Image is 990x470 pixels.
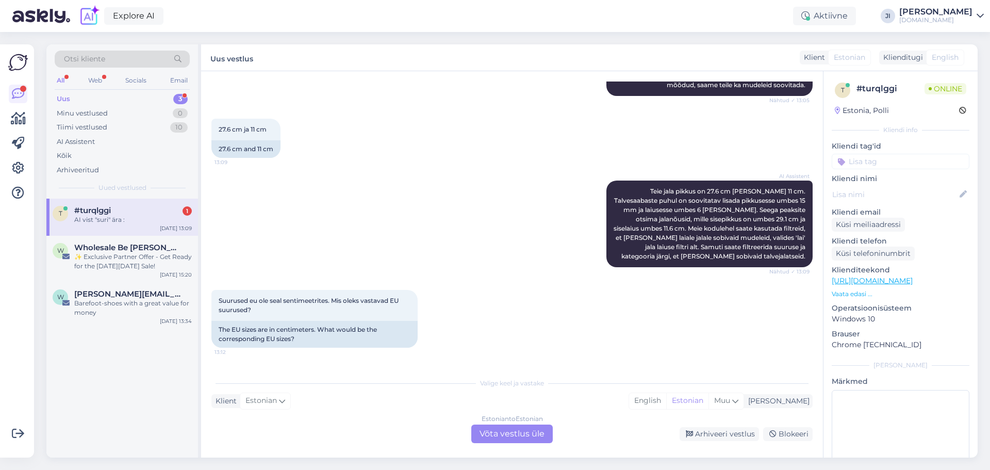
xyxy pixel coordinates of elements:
div: 10 [170,122,188,133]
div: # turqlggi [856,83,925,95]
span: t [841,86,845,94]
span: 13:12 [214,348,253,356]
span: Estonian [834,52,865,63]
p: Klienditeekond [832,265,969,275]
div: Arhiveeri vestlus [680,427,759,441]
div: All [55,74,67,87]
p: Vaata edasi ... [832,289,969,299]
div: Estonia, Polli [835,105,889,116]
span: t [59,209,62,217]
span: Otsi kliente [64,54,105,64]
img: Askly Logo [8,53,28,72]
span: Uued vestlused [98,183,146,192]
p: Märkmed [832,376,969,387]
div: Minu vestlused [57,108,108,119]
span: #turqlggi [74,206,111,215]
a: [PERSON_NAME][DOMAIN_NAME] [899,8,984,24]
span: Online [925,83,966,94]
div: Klient [211,396,237,407]
p: Brauser [832,329,969,339]
p: Chrome [TECHNICAL_ID] [832,339,969,350]
div: AI vist "suri" ära : [74,215,192,224]
div: [DATE] 13:34 [160,317,192,325]
span: Suurused eu ole seal sentimeetrites. Mis oleks vastavad EU suurused? [219,297,400,314]
p: Kliendi email [832,207,969,218]
span: Teie jala pikkus on 27.6 cm [PERSON_NAME] 11 cm. Talvesaabaste puhul on soovitatav lisada pikkuse... [614,187,807,260]
span: Muu [714,396,730,405]
span: W [57,247,64,254]
div: [DOMAIN_NAME] [899,16,972,24]
div: [PERSON_NAME] [899,8,972,16]
div: [DATE] 13:09 [160,224,192,232]
div: Estonian to Estonian [482,414,543,424]
span: wrobel.annette@gmail.com [74,289,181,299]
div: English [629,393,666,409]
span: AI Assistent [771,172,810,180]
p: Windows 10 [832,314,969,325]
p: Kliendi nimi [832,173,969,184]
span: Estonian [245,395,277,407]
div: Aktiivne [793,7,856,25]
div: Klient [800,52,825,63]
div: Socials [123,74,148,87]
div: 27.6 cm and 11 cm [211,140,280,158]
span: Wholesale Be Lenka [74,243,181,252]
div: Blokeeri [763,427,813,441]
div: Tiimi vestlused [57,122,107,133]
span: Nähtud ✓ 13:05 [769,96,810,104]
input: Lisa tag [832,154,969,169]
input: Lisa nimi [832,189,958,200]
div: Uus [57,94,70,104]
div: JI [881,9,895,23]
a: [URL][DOMAIN_NAME] [832,276,913,285]
div: Võta vestlus üle [471,425,553,443]
div: [PERSON_NAME] [832,361,969,370]
p: Operatsioonisüsteem [832,303,969,314]
span: w [57,293,64,301]
img: explore-ai [78,5,100,27]
a: Explore AI [104,7,163,25]
div: Küsi telefoninumbrit [832,247,915,261]
div: Web [86,74,104,87]
div: Kliendi info [832,125,969,135]
p: Kliendi tag'id [832,141,969,152]
div: [DATE] 15:20 [160,271,192,279]
div: 3 [173,94,188,104]
div: ✨ Exclusive Partner Offer - Get Ready for the [DATE][DATE] Sale! [74,252,192,271]
div: 1 [183,206,192,216]
div: AI Assistent [57,137,95,147]
span: 27.6 cm ja 11 cm [219,125,267,133]
div: Küsi meiliaadressi [832,218,905,232]
label: Uus vestlus [210,51,253,64]
div: Arhiveeritud [57,165,99,175]
div: Barefoot-shoes with a great value for money [74,299,192,317]
div: 0 [173,108,188,119]
div: Klienditugi [879,52,923,63]
div: Valige keel ja vastake [211,379,813,388]
div: [PERSON_NAME] [744,396,810,407]
div: Estonian [666,393,708,409]
p: Kliendi telefon [832,236,969,247]
span: English [932,52,959,63]
span: Nähtud ✓ 13:09 [769,268,810,275]
div: Email [168,74,190,87]
div: Kõik [57,151,72,161]
div: The EU sizes are in centimeters. What would be the corresponding EU sizes? [211,321,418,348]
span: 13:09 [214,158,253,166]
